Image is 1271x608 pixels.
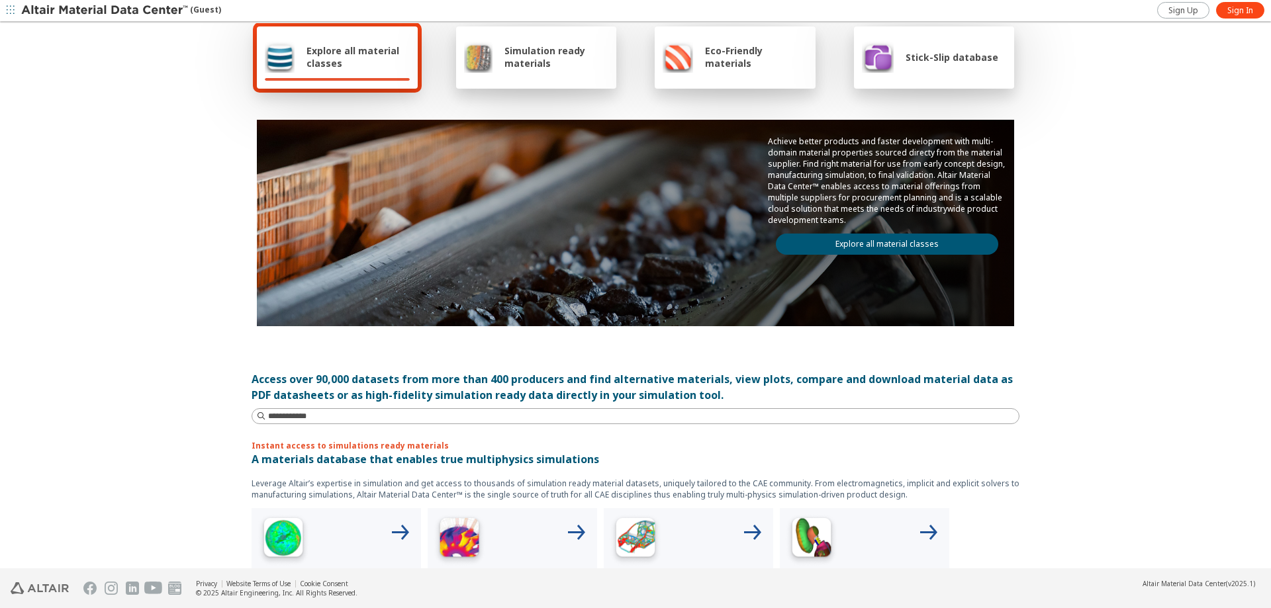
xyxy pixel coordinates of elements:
[663,41,693,73] img: Eco-Friendly materials
[705,44,807,69] span: Eco-Friendly materials
[11,582,69,594] img: Altair Engineering
[226,579,291,588] a: Website Terms of Use
[862,41,894,73] img: Stick-Slip database
[464,41,493,73] img: Simulation ready materials
[252,478,1019,500] p: Leverage Altair’s expertise in simulation and get access to thousands of simulation ready materia...
[785,513,838,566] img: Crash Analyses Icon
[1143,579,1226,588] span: Altair Material Data Center
[504,44,608,69] span: Simulation ready materials
[252,440,1019,451] p: Instant access to simulations ready materials
[609,513,662,566] img: Structural Analyses Icon
[776,234,998,255] a: Explore all material classes
[433,513,486,566] img: Low Frequency Icon
[196,588,357,597] div: © 2025 Altair Engineering, Inc. All Rights Reserved.
[21,4,221,17] div: (Guest)
[252,451,1019,467] p: A materials database that enables true multiphysics simulations
[21,4,190,17] img: Altair Material Data Center
[306,44,410,69] span: Explore all material classes
[1216,2,1264,19] a: Sign In
[265,41,295,73] img: Explore all material classes
[1227,5,1253,16] span: Sign In
[768,136,1006,226] p: Achieve better products and faster development with multi-domain material properties sourced dire...
[252,371,1019,403] div: Access over 90,000 datasets from more than 400 producers and find alternative materials, view plo...
[257,513,310,566] img: High Frequency Icon
[906,51,998,64] span: Stick-Slip database
[300,579,348,588] a: Cookie Consent
[196,579,217,588] a: Privacy
[1143,579,1255,588] div: (v2025.1)
[1157,2,1209,19] a: Sign Up
[1168,5,1198,16] span: Sign Up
